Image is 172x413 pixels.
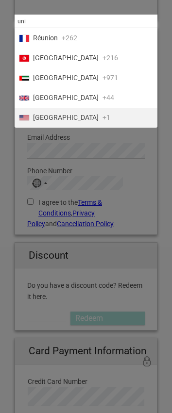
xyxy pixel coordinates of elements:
span: +216 [103,53,118,63]
p: We're away right now. Please check back later! [14,17,110,25]
span: +971 [103,73,118,83]
span: [GEOGRAPHIC_DATA] [33,73,99,83]
ul: List of countries [15,28,157,128]
span: [GEOGRAPHIC_DATA] [33,53,99,63]
span: Réunion [33,33,58,43]
input: Search [15,15,157,28]
button: Open LiveChat chat widget [112,15,123,27]
span: +1 [103,113,110,123]
span: +262 [62,33,77,43]
span: +44 [103,93,114,103]
span: [GEOGRAPHIC_DATA] [33,93,99,103]
span: [GEOGRAPHIC_DATA] [33,113,99,123]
